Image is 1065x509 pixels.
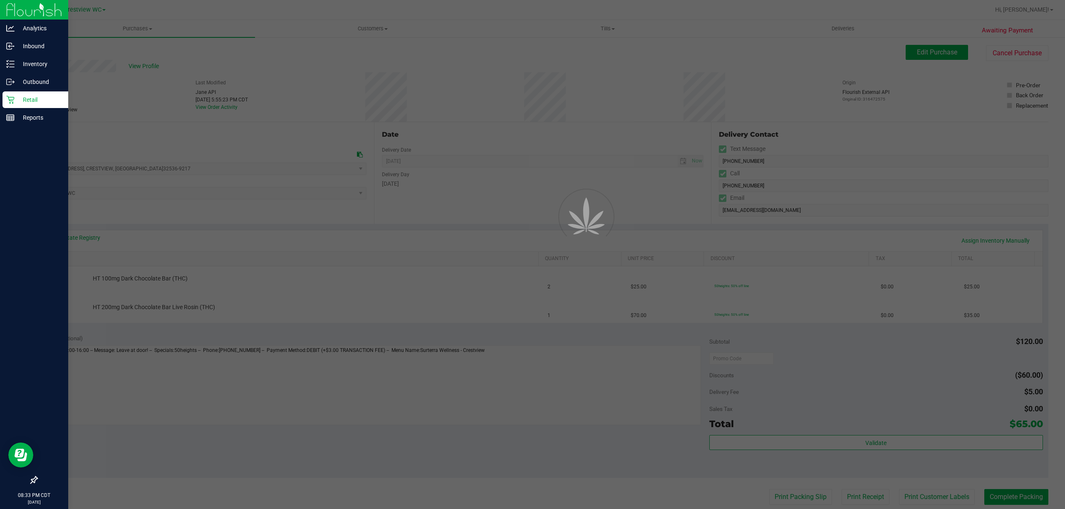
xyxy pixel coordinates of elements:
inline-svg: Outbound [6,78,15,86]
inline-svg: Inventory [6,60,15,68]
inline-svg: Analytics [6,24,15,32]
p: Outbound [15,77,64,87]
p: Reports [15,113,64,123]
p: Retail [15,95,64,105]
iframe: Resource center [8,443,33,467]
p: Analytics [15,23,64,33]
p: [DATE] [4,499,64,505]
p: Inventory [15,59,64,69]
inline-svg: Inbound [6,42,15,50]
inline-svg: Reports [6,113,15,122]
p: Inbound [15,41,64,51]
inline-svg: Retail [6,96,15,104]
p: 08:33 PM CDT [4,492,64,499]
